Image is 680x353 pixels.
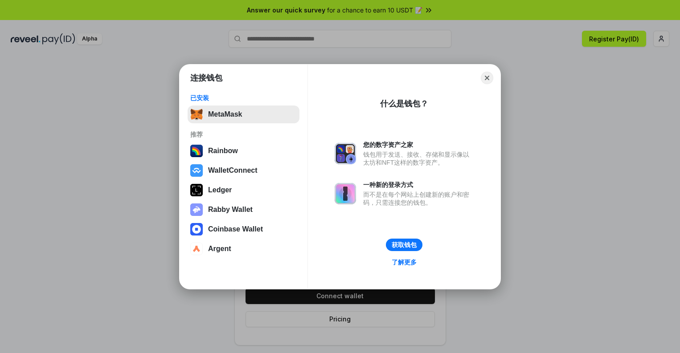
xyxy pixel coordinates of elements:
img: svg+xml,%3Csvg%20width%3D%22120%22%20height%3D%22120%22%20viewBox%3D%220%200%20120%20120%22%20fil... [190,145,203,157]
div: Rabby Wallet [208,206,253,214]
img: svg+xml,%3Csvg%20width%3D%2228%22%20height%3D%2228%22%20viewBox%3D%220%200%2028%2028%22%20fill%3D... [190,223,203,235]
div: 一种新的登录方式 [363,181,474,189]
h1: 连接钱包 [190,73,222,83]
div: Coinbase Wallet [208,225,263,233]
button: Close [481,72,493,84]
div: MetaMask [208,110,242,118]
button: Rabby Wallet [188,201,299,219]
img: svg+xml,%3Csvg%20fill%3D%22none%22%20height%3D%2233%22%20viewBox%3D%220%200%2035%2033%22%20width%... [190,108,203,121]
img: svg+xml,%3Csvg%20xmlns%3D%22http%3A%2F%2Fwww.w3.org%2F2000%2Fsvg%22%20fill%3D%22none%22%20viewBox... [190,203,203,216]
button: WalletConnect [188,162,299,179]
div: 推荐 [190,130,297,138]
a: 了解更多 [386,256,422,268]
div: 了解更多 [392,258,417,266]
div: 钱包用于发送、接收、存储和显示像以太坊和NFT这样的数字资产。 [363,150,474,166]
button: MetaMask [188,105,299,123]
button: Ledger [188,181,299,199]
img: svg+xml,%3Csvg%20xmlns%3D%22http%3A%2F%2Fwww.w3.org%2F2000%2Fsvg%22%20width%3D%2228%22%20height%3... [190,184,203,196]
button: 获取钱包 [386,239,422,251]
div: 已安装 [190,94,297,102]
img: svg+xml,%3Csvg%20xmlns%3D%22http%3A%2F%2Fwww.w3.org%2F2000%2Fsvg%22%20fill%3D%22none%22%20viewBox... [335,183,356,204]
div: 什么是钱包？ [380,98,428,109]
div: Argent [208,245,231,253]
button: Argent [188,240,299,258]
img: svg+xml,%3Csvg%20width%3D%2228%22%20height%3D%2228%22%20viewBox%3D%220%200%2028%2028%22%20fill%3D... [190,164,203,177]
button: Rainbow [188,142,299,160]
div: 您的数字资产之家 [363,141,474,149]
div: 获取钱包 [392,241,417,249]
button: Coinbase Wallet [188,220,299,238]
div: WalletConnect [208,166,258,174]
div: Ledger [208,186,232,194]
div: 而不是在每个网站上创建新的账户和密码，只需连接您的钱包。 [363,191,474,207]
div: Rainbow [208,147,238,155]
img: svg+xml,%3Csvg%20width%3D%2228%22%20height%3D%2228%22%20viewBox%3D%220%200%2028%2028%22%20fill%3D... [190,243,203,255]
img: svg+xml,%3Csvg%20xmlns%3D%22http%3A%2F%2Fwww.w3.org%2F2000%2Fsvg%22%20fill%3D%22none%22%20viewBox... [335,143,356,164]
